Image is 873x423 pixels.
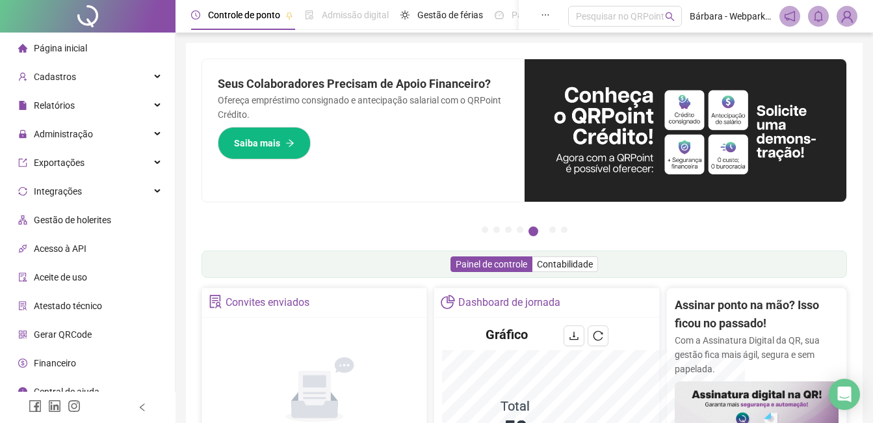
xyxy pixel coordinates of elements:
[234,136,280,150] span: Saiba mais
[305,10,314,20] span: file-done
[486,325,528,344] h4: Gráfico
[675,296,839,333] h2: Assinar ponto na mão? Isso ficou no passado!
[829,379,860,410] div: Open Intercom Messenger
[34,43,87,53] span: Página inicial
[18,273,27,282] span: audit
[593,331,603,341] span: reload
[495,10,504,20] span: dashboard
[813,10,824,22] span: bell
[505,226,512,233] button: 3
[18,330,27,339] span: qrcode
[34,272,87,282] span: Aceite de uso
[34,157,85,168] span: Exportações
[18,158,27,167] span: export
[18,301,27,310] span: solution
[675,333,839,376] p: Com a Assinatura Digital da QR, sua gestão fica mais ágil, segura e sem papelada.
[209,295,222,308] span: solution
[285,139,294,148] span: arrow-right
[34,387,99,397] span: Central de ajuda
[784,10,796,22] span: notification
[18,44,27,53] span: home
[690,9,772,23] span: Bárbara - Webpark estacionamentos
[34,72,76,82] span: Cadastros
[541,10,550,20] span: ellipsis
[34,329,92,340] span: Gerar QRCode
[400,10,410,20] span: sun
[29,400,42,413] span: facebook
[218,75,509,93] h2: Seus Colaboradores Precisam de Apoio Financeiro?
[512,10,562,20] span: Painel do DP
[34,243,86,254] span: Acesso à API
[569,331,579,341] span: download
[226,292,309,314] div: Convites enviados
[34,215,111,225] span: Gestão de holerites
[34,100,75,111] span: Relatórios
[18,130,27,139] span: lock
[18,101,27,110] span: file
[18,215,27,225] span: apartment
[517,226,523,233] button: 4
[482,226,488,233] button: 1
[322,10,389,20] span: Admissão digital
[18,387,27,396] span: info-circle
[34,186,82,197] span: Integrações
[537,259,593,269] span: Contabilidade
[18,244,27,253] span: api
[285,12,293,20] span: pushpin
[528,226,538,236] button: 5
[417,10,483,20] span: Gestão de férias
[493,226,500,233] button: 2
[525,59,847,202] img: banner%2F11e687cd-1386-4cbd-b13b-7bd81425532d.png
[48,400,61,413] span: linkedin
[218,93,509,122] p: Ofereça empréstimo consignado e antecipação salarial com o QRPoint Crédito.
[837,7,857,26] img: 80825
[138,403,147,412] span: left
[456,259,527,269] span: Painel de controle
[561,226,567,233] button: 7
[34,301,102,311] span: Atestado técnico
[441,295,454,308] span: pie-chart
[665,12,675,21] span: search
[458,292,560,314] div: Dashboard de jornada
[208,10,280,20] span: Controle de ponto
[18,359,27,368] span: dollar
[191,10,200,20] span: clock-circle
[68,400,81,413] span: instagram
[34,129,93,139] span: Administração
[34,358,76,368] span: Financeiro
[18,72,27,81] span: user-add
[549,226,556,233] button: 6
[18,187,27,196] span: sync
[218,127,311,159] button: Saiba mais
